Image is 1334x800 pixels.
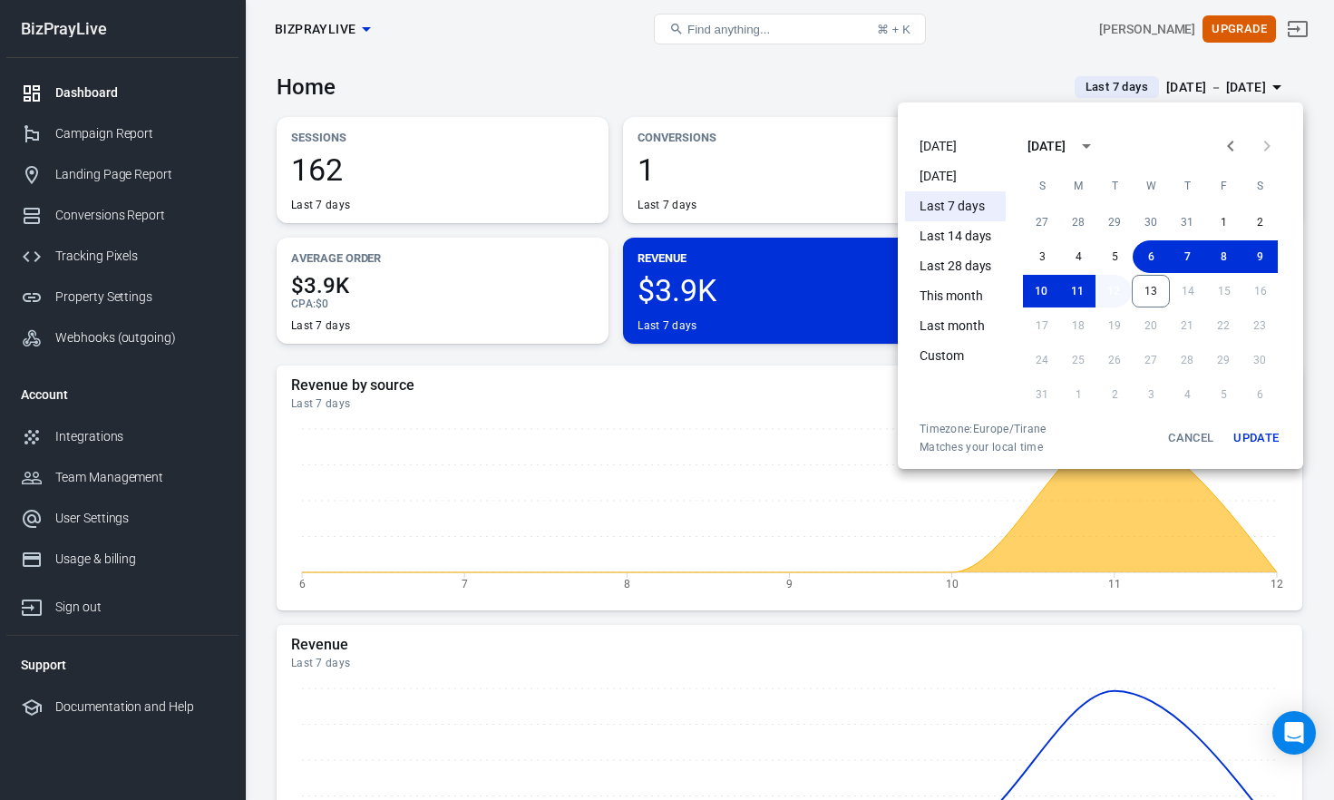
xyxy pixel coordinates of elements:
[905,221,1006,251] li: Last 14 days
[1026,168,1058,204] span: Sunday
[1227,422,1285,454] button: Update
[1062,168,1095,204] span: Monday
[1133,240,1169,273] button: 6
[1162,422,1220,454] button: Cancel
[920,440,1047,454] span: Matches your local time
[1169,240,1205,273] button: 7
[920,422,1047,436] div: Timezone: Europe/Tirane
[1207,168,1240,204] span: Friday
[1060,240,1096,273] button: 4
[1071,131,1102,161] button: calendar view is open, switch to year view
[1243,168,1276,204] span: Saturday
[905,311,1006,341] li: Last month
[1027,137,1066,156] div: [DATE]
[1023,275,1059,307] button: 10
[905,341,1006,371] li: Custom
[1241,206,1278,239] button: 2
[905,132,1006,161] li: [DATE]
[1212,128,1249,164] button: Previous month
[1205,206,1241,239] button: 1
[1098,168,1131,204] span: Tuesday
[1205,240,1241,273] button: 8
[1171,168,1203,204] span: Thursday
[905,251,1006,281] li: Last 28 days
[1060,206,1096,239] button: 28
[1241,240,1278,273] button: 9
[1169,206,1205,239] button: 31
[1132,275,1170,307] button: 13
[1096,206,1133,239] button: 29
[905,281,1006,311] li: This month
[1059,275,1095,307] button: 11
[905,191,1006,221] li: Last 7 days
[1024,206,1060,239] button: 27
[1024,240,1060,273] button: 3
[1133,206,1169,239] button: 30
[1095,275,1132,307] button: 12
[905,161,1006,191] li: [DATE]
[1096,240,1133,273] button: 5
[1134,168,1167,204] span: Wednesday
[1272,711,1316,755] div: Open Intercom Messenger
